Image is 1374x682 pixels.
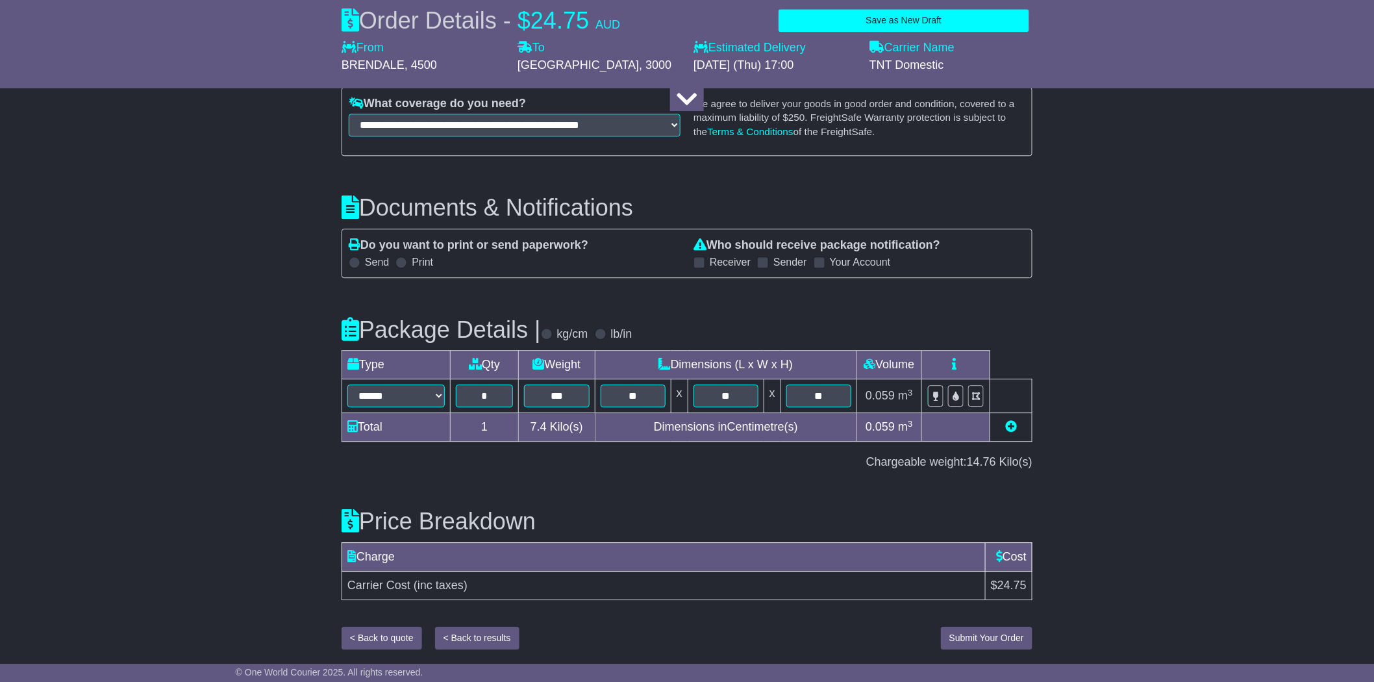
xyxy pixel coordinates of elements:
div: Chargeable weight: Kilo(s) [342,455,1032,470]
span: , 3000 [639,58,671,71]
h3: Package Details | [342,317,541,343]
div: [DATE] (Thu) 17:00 [693,58,856,73]
td: Qty [451,351,519,379]
label: Carrier Name [869,41,955,55]
span: 24.75 [531,7,589,34]
span: © One World Courier 2025. All rights reserved. [236,667,423,677]
sup: 3 [908,419,913,429]
td: Cost [985,542,1032,571]
sup: 3 [908,388,913,398]
td: Charge [342,542,986,571]
a: Add new item [1005,420,1017,433]
td: Volume [856,351,921,379]
label: Send [365,256,389,268]
label: Estimated Delivery [693,41,856,55]
td: Kilo(s) [518,413,595,442]
label: kg/cm [557,327,588,342]
button: Submit Your Order [941,627,1032,650]
button: < Back to quote [342,627,422,650]
label: What coverage do you need? [349,97,526,111]
span: 250 [788,112,805,123]
label: From [342,41,384,55]
span: $ [518,7,531,34]
h3: Price Breakdown [342,509,1032,535]
span: BRENDALE [342,58,405,71]
button: < Back to results [435,627,519,650]
span: $24.75 [991,579,1027,592]
label: Print [412,256,433,268]
span: m [898,420,913,433]
div: Order Details - [342,6,620,34]
td: 1 [451,413,519,442]
td: Dimensions in Centimetre(s) [595,413,856,442]
td: x [764,379,781,413]
label: Sender [773,256,807,268]
span: 0.059 [866,389,895,402]
label: To [518,41,545,55]
span: (inc taxes) [414,579,468,592]
a: Terms & Conditions [707,126,793,137]
button: Save as New Draft [779,9,1029,32]
label: Your Account [830,256,891,268]
span: , 4500 [405,58,437,71]
span: Submit Your Order [949,633,1024,643]
span: 0.059 [866,420,895,433]
td: Weight [518,351,595,379]
span: 7.4 [531,420,547,433]
small: We agree to deliver your goods in good order and condition, covered to a maximum liability of $ .... [693,98,1015,137]
td: x [671,379,688,413]
span: 14.76 [967,455,996,468]
td: Dimensions (L x W x H) [595,351,856,379]
span: Carrier Cost [347,579,410,592]
label: Who should receive package notification? [693,238,940,253]
label: lb/in [611,327,632,342]
span: [GEOGRAPHIC_DATA] [518,58,639,71]
label: Receiver [710,256,751,268]
h3: Documents & Notifications [342,195,1032,221]
td: Total [342,413,451,442]
label: Do you want to print or send paperwork? [349,238,588,253]
span: m [898,389,913,402]
span: AUD [595,18,620,31]
div: TNT Domestic [869,58,1032,73]
td: Type [342,351,451,379]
